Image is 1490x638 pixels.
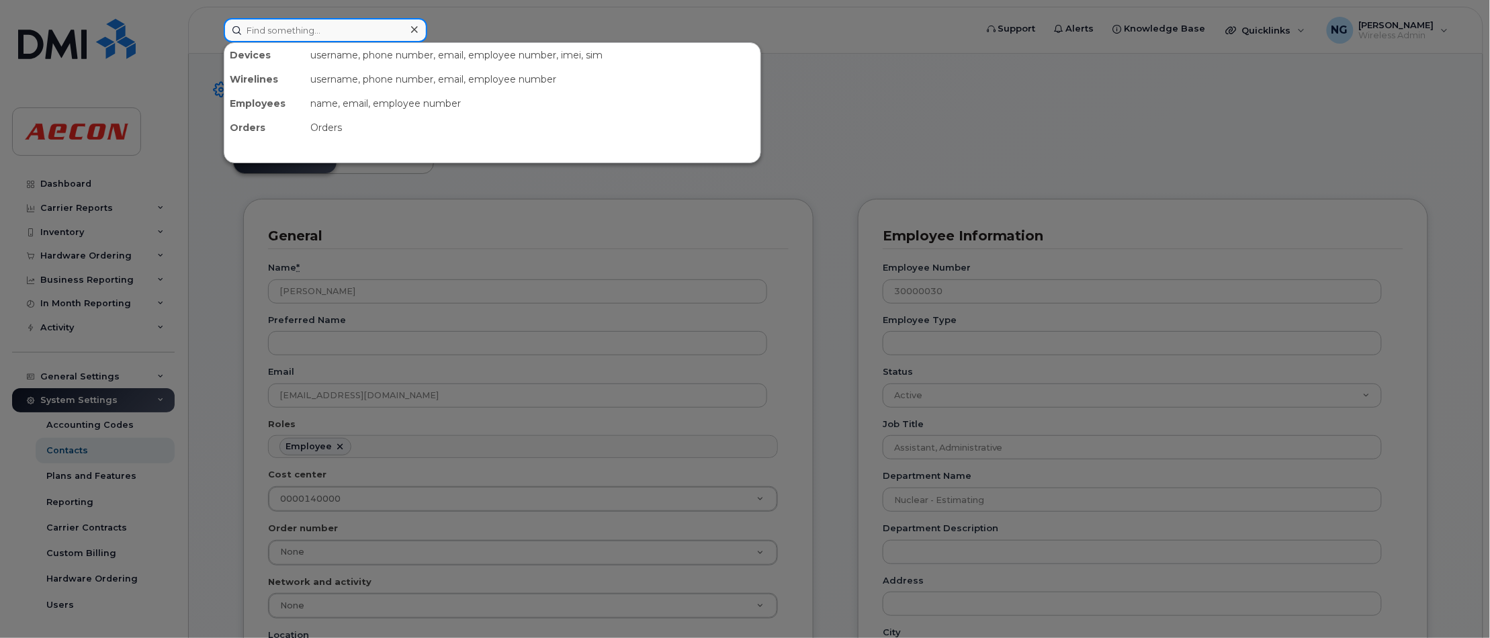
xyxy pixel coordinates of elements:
div: Devices [224,43,305,67]
div: Orders [224,116,305,140]
div: username, phone number, email, employee number [305,67,760,91]
div: name, email, employee number [305,91,760,116]
div: username, phone number, email, employee number, imei, sim [305,43,760,67]
div: Wirelines [224,67,305,91]
div: Employees [224,91,305,116]
div: Orders [305,116,760,140]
